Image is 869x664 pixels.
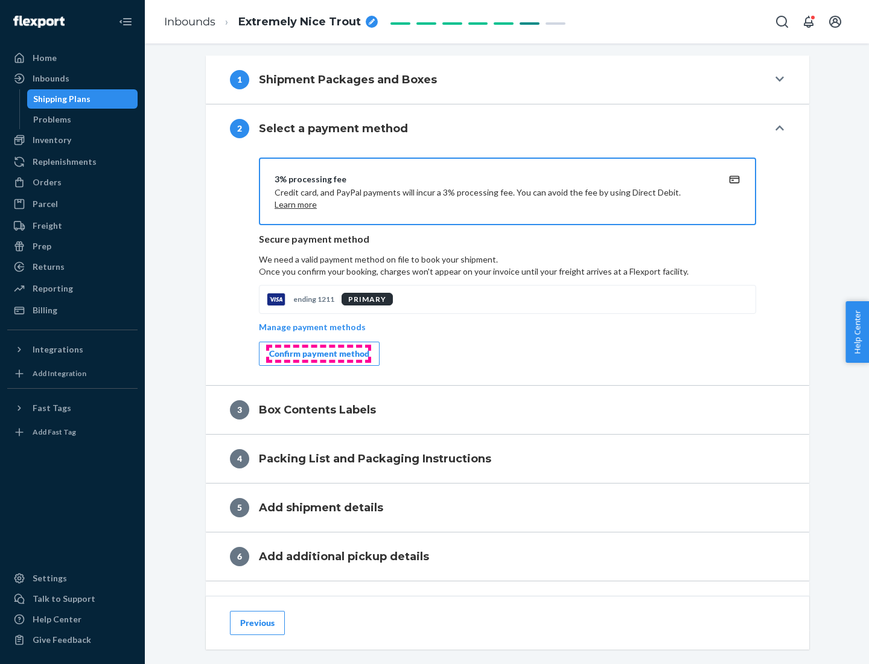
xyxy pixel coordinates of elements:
div: 2 [230,119,249,138]
img: Flexport logo [13,16,65,28]
h4: Box Contents Labels [259,402,376,418]
a: Shipping Plans [27,89,138,109]
span: Extremely Nice Trout [238,14,361,30]
a: Freight [7,216,138,235]
div: Replenishments [33,156,97,168]
a: Problems [27,110,138,129]
p: Credit card, and PayPal payments will incur a 3% processing fee. You can avoid the fee by using D... [275,187,711,211]
button: Learn more [275,199,317,211]
div: Confirm payment method [269,348,369,360]
div: 1 [230,70,249,89]
h4: Add additional pickup details [259,549,429,564]
div: PRIMARY [342,293,393,305]
div: Freight [33,220,62,232]
div: Orders [33,176,62,188]
div: Parcel [33,198,58,210]
ol: breadcrumbs [154,4,387,40]
button: 5Add shipment details [206,484,809,532]
a: Help Center [7,610,138,629]
h4: Add shipment details [259,500,383,516]
button: Confirm payment method [259,342,380,366]
div: Billing [33,304,57,316]
button: Help Center [845,301,869,363]
button: Integrations [7,340,138,359]
p: We need a valid payment method on file to book your shipment. [259,254,756,278]
div: 3 [230,400,249,420]
div: Prep [33,240,51,252]
div: 4 [230,449,249,468]
a: Prep [7,237,138,256]
div: 5 [230,498,249,517]
div: Talk to Support [33,593,95,605]
button: Open Search Box [770,10,794,34]
div: Shipping Plans [33,93,91,105]
div: Fast Tags [33,402,71,414]
div: Integrations [33,343,83,356]
h4: Select a payment method [259,121,408,136]
a: Orders [7,173,138,192]
div: 6 [230,547,249,566]
a: Home [7,48,138,68]
button: Fast Tags [7,398,138,418]
button: 2Select a payment method [206,104,809,153]
p: Secure payment method [259,232,756,246]
div: Settings [33,572,67,584]
h4: Shipment Packages and Boxes [259,72,437,88]
button: 4Packing List and Packaging Instructions [206,435,809,483]
p: Manage payment methods [259,321,366,333]
p: Once you confirm your booking, charges won't appear on your invoice until your freight arrives at... [259,266,756,278]
div: Give Feedback [33,634,91,646]
button: Previous [230,611,285,635]
a: Returns [7,257,138,276]
button: Close Navigation [113,10,138,34]
button: Open account menu [823,10,847,34]
a: Inbounds [7,69,138,88]
a: Settings [7,569,138,588]
a: Parcel [7,194,138,214]
div: Help Center [33,613,81,625]
button: Give Feedback [7,630,138,650]
button: 7Shipping Quote [206,581,809,630]
div: 3% processing fee [275,173,711,185]
div: Home [33,52,57,64]
button: Open notifications [797,10,821,34]
button: 3Box Contents Labels [206,386,809,434]
button: 6Add additional pickup details [206,532,809,581]
div: Problems [33,113,71,126]
h4: Packing List and Packaging Instructions [259,451,491,467]
div: Add Fast Tag [33,427,76,437]
p: ending 1211 [293,294,334,304]
div: Returns [33,261,65,273]
a: Inventory [7,130,138,150]
div: Inventory [33,134,71,146]
a: Replenishments [7,152,138,171]
div: Add Integration [33,368,86,378]
div: Reporting [33,283,73,295]
a: Inbounds [164,15,215,28]
a: Add Integration [7,364,138,383]
a: Talk to Support [7,589,138,608]
button: 1Shipment Packages and Boxes [206,56,809,104]
a: Billing [7,301,138,320]
div: Inbounds [33,72,69,85]
a: Add Fast Tag [7,423,138,442]
a: Reporting [7,279,138,298]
